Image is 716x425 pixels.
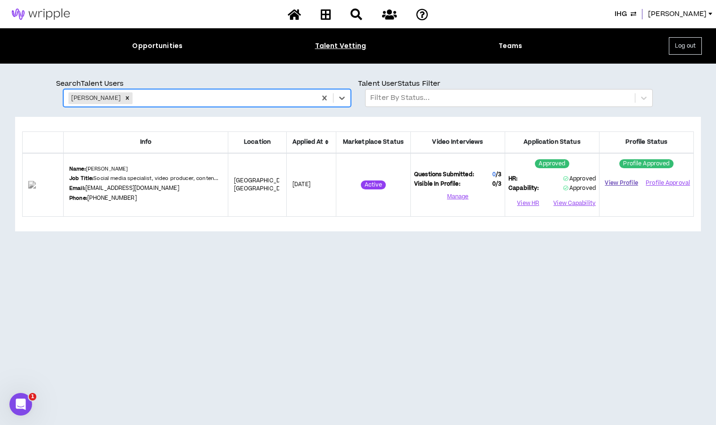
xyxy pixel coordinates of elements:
[234,177,294,193] span: [GEOGRAPHIC_DATA] , [GEOGRAPHIC_DATA]
[508,196,548,211] button: View HR
[563,175,596,183] span: Approved
[496,171,501,179] span: / 3
[492,180,501,188] span: 0
[563,184,596,192] span: Approved
[69,195,87,202] b: Phone:
[87,194,137,202] a: [PHONE_NUMBER]
[292,138,330,147] span: Applied At
[492,171,496,179] span: 0
[599,132,694,153] th: Profile Status
[648,9,707,19] span: [PERSON_NAME]
[499,41,523,51] div: Teams
[535,159,569,168] sup: Approved
[615,9,627,19] span: IHG
[603,175,640,191] a: View Profile
[85,184,179,192] a: [EMAIL_ADDRESS][DOMAIN_NAME]
[414,190,501,204] button: Manage
[132,41,183,51] div: Opportunities
[505,132,599,153] th: Application Status
[411,132,505,153] th: Video Interviews
[508,175,517,183] span: HR:
[69,165,128,173] p: [PERSON_NAME]
[669,37,702,55] button: Log out
[358,79,660,89] p: Talent User Status Filter
[63,132,228,153] th: Info
[619,159,673,168] sup: Profile Approved
[414,180,460,188] span: Visible In Profile:
[414,171,474,179] span: Questions Submitted:
[29,393,36,400] span: 1
[9,393,32,416] iframe: Intercom live chat
[228,132,287,153] th: Location
[336,132,410,153] th: Marketplace Status
[122,92,133,104] div: Remove Cristina Turner
[69,185,85,192] b: Email:
[646,176,690,190] button: Profile Approval
[56,79,358,89] p: Search Talent Users
[28,181,58,188] img: AG8GBBie8W2qWChgLWKY1kW62ucOyh2h3d77uYtV.png
[69,165,86,172] b: Name:
[68,92,122,104] div: [PERSON_NAME]
[508,184,539,193] span: Capability:
[553,196,596,211] button: View Capability
[69,175,93,182] b: Job Title:
[361,180,386,189] sup: Active
[496,180,501,188] span: / 3
[292,180,330,189] p: [DATE]
[69,175,218,182] p: Social media specialist, video producer, conten...
[615,9,636,19] button: IHG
